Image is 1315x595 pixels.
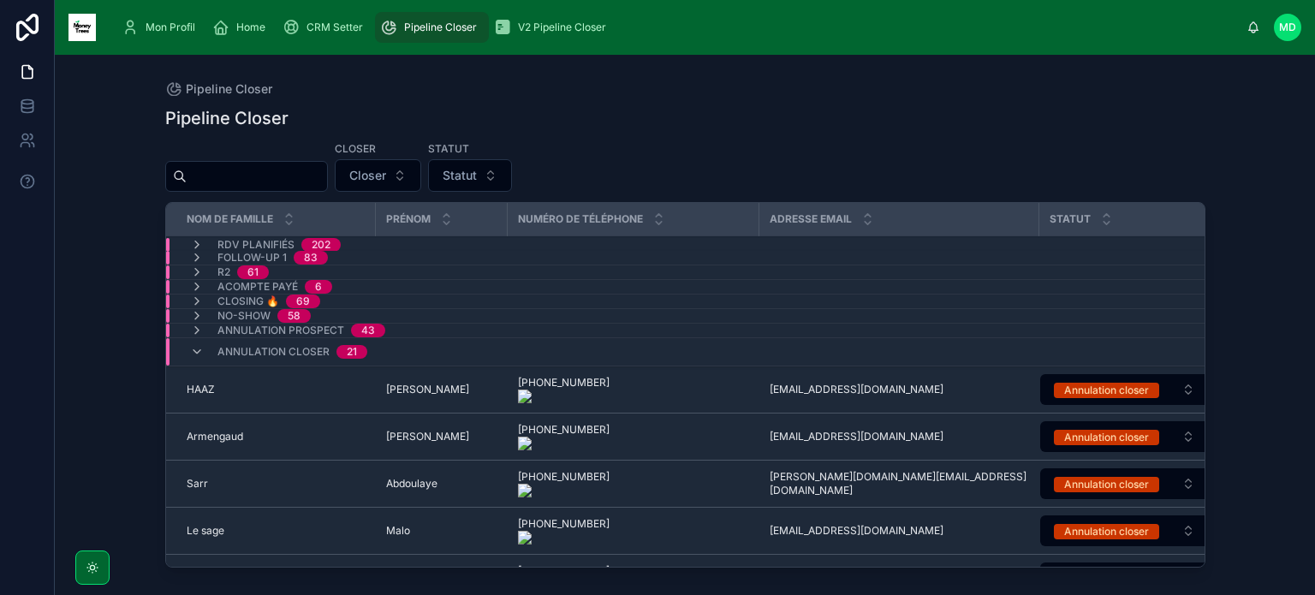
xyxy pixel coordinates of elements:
[1039,420,1210,453] a: Select Button
[335,159,421,192] button: Select Button
[247,265,259,279] div: 61
[217,309,271,323] span: No-show
[217,324,344,337] span: Annulation prospect
[1050,212,1091,226] span: Statut
[306,21,363,34] span: CRM Setter
[770,430,943,443] span: [EMAIL_ADDRESS][DOMAIN_NAME]
[116,12,207,43] a: Mon Profil
[518,470,749,497] a: [PHONE_NUMBER]
[217,345,330,359] span: Annulation closer
[187,430,243,443] span: Armengaud
[1039,562,1210,594] a: Select Button
[386,477,437,491] span: Abdoulaye
[335,140,376,156] label: Closer
[187,383,215,396] span: HAAZ
[217,251,287,265] span: Follow-up 1
[770,430,1029,443] a: [EMAIL_ADDRESS][DOMAIN_NAME]
[386,524,497,538] a: Malo
[375,12,489,43] a: Pipeline Closer
[304,251,318,265] div: 83
[404,21,477,34] span: Pipeline Closer
[770,470,1029,497] a: [PERSON_NAME][DOMAIN_NAME][EMAIL_ADDRESS][DOMAIN_NAME]
[518,517,749,544] a: [PHONE_NUMBER]
[217,295,279,308] span: Closing 🔥
[1279,21,1296,34] span: MD
[165,106,289,130] h1: Pipeline Closer
[518,531,610,544] img: actions-icon.png
[1064,383,1149,398] div: Annulation closer
[349,167,386,184] span: Closer
[186,80,272,98] span: Pipeline Closer
[217,265,230,279] span: R2
[770,383,943,396] span: [EMAIL_ADDRESS][DOMAIN_NAME]
[187,212,273,226] span: Nom de famille
[386,383,469,396] span: [PERSON_NAME]
[165,80,272,98] a: Pipeline Closer
[518,423,749,450] a: [PHONE_NUMBER]
[518,437,610,450] img: actions-icon.png
[770,524,1029,538] a: [EMAIL_ADDRESS][DOMAIN_NAME]
[1040,515,1209,546] button: Select Button
[315,280,322,294] div: 6
[347,345,357,359] div: 21
[207,12,277,43] a: Home
[146,21,195,34] span: Mon Profil
[187,524,224,538] span: Le sage
[386,430,497,443] a: [PERSON_NAME]
[518,517,610,530] onoff-telecom-ce-phone-number-wrapper: [PHONE_NUMBER]
[187,430,366,443] a: Armengaud
[1064,477,1149,492] div: Annulation closer
[518,376,749,403] a: [PHONE_NUMBER]
[770,524,943,538] span: [EMAIL_ADDRESS][DOMAIN_NAME]
[770,212,852,226] span: Adresse email
[187,383,366,396] a: HAAZ
[428,140,469,156] label: Statut
[386,383,497,396] a: [PERSON_NAME]
[518,470,610,483] onoff-telecom-ce-phone-number-wrapper: [PHONE_NUMBER]
[386,430,469,443] span: [PERSON_NAME]
[236,21,265,34] span: Home
[428,159,512,192] button: Select Button
[518,21,606,34] span: V2 Pipeline Closer
[518,564,749,592] a: [PHONE_NUMBER]
[288,309,300,323] div: 58
[386,212,431,226] span: Prénom
[518,390,610,403] img: actions-icon.png
[443,167,477,184] span: Statut
[518,484,610,497] img: actions-icon.png
[1040,421,1209,452] button: Select Button
[1040,468,1209,499] button: Select Button
[489,12,618,43] a: V2 Pipeline Closer
[277,12,375,43] a: CRM Setter
[68,14,96,41] img: App logo
[187,477,208,491] span: Sarr
[518,423,610,436] onoff-telecom-ce-phone-number-wrapper: [PHONE_NUMBER]
[217,238,295,252] span: RDV planifiés
[1039,467,1210,500] a: Select Button
[312,238,330,252] div: 202
[386,477,497,491] a: Abdoulaye
[187,477,366,491] a: Sarr
[1064,430,1149,445] div: Annulation closer
[386,524,410,538] span: Malo
[1039,515,1210,547] a: Select Button
[1064,524,1149,539] div: Annulation closer
[518,564,610,577] onoff-telecom-ce-phone-number-wrapper: [PHONE_NUMBER]
[1040,374,1209,405] button: Select Button
[296,295,310,308] div: 69
[110,9,1247,46] div: scrollable content
[187,524,366,538] a: Le sage
[361,324,375,337] div: 43
[518,376,610,389] onoff-telecom-ce-phone-number-wrapper: [PHONE_NUMBER]
[770,383,1029,396] a: [EMAIL_ADDRESS][DOMAIN_NAME]
[518,212,643,226] span: Numéro de téléphone
[217,280,298,294] span: Acompte payé
[1039,373,1210,406] a: Select Button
